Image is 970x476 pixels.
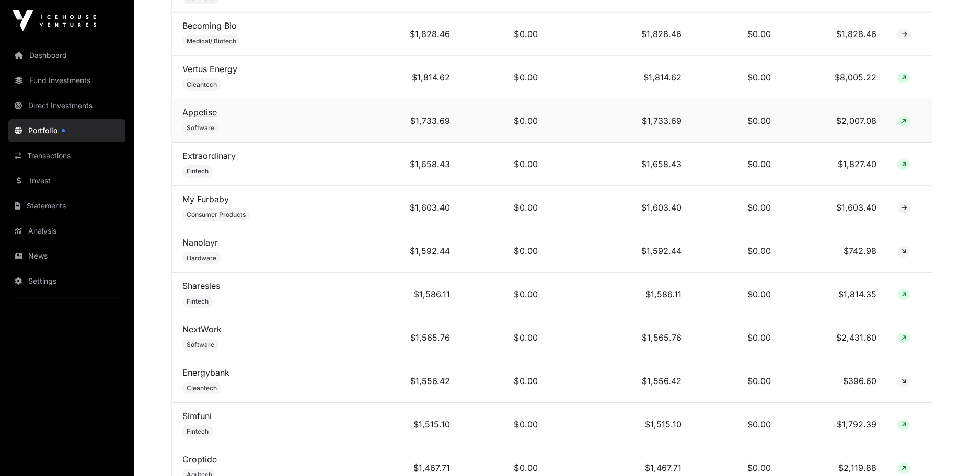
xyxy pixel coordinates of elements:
[548,359,691,403] td: $1,556.42
[781,186,886,229] td: $1,603.40
[691,273,781,316] td: $0.00
[379,229,460,273] td: $1,592.44
[548,316,691,359] td: $1,565.76
[379,56,460,99] td: $1,814.62
[460,229,548,273] td: $0.00
[691,13,781,56] td: $0.00
[781,13,886,56] td: $1,828.46
[182,367,229,378] a: Energybank
[8,119,125,142] a: Portfolio
[460,359,548,403] td: $0.00
[182,150,236,161] a: Extraordinary
[691,403,781,446] td: $0.00
[187,341,214,349] span: Software
[8,245,125,268] a: News
[460,403,548,446] td: $0.00
[187,37,236,45] span: Medical/ Biotech
[691,316,781,359] td: $0.00
[548,403,691,446] td: $1,515.10
[8,169,125,192] a: Invest
[379,316,460,359] td: $1,565.76
[379,359,460,403] td: $1,556.42
[460,316,548,359] td: $0.00
[187,427,209,436] span: Fintech
[691,229,781,273] td: $0.00
[460,186,548,229] td: $0.00
[8,69,125,92] a: Fund Investments
[182,454,217,465] a: Croptide
[460,99,548,143] td: $0.00
[691,56,781,99] td: $0.00
[182,20,237,31] a: Becoming Bio
[187,80,217,89] span: Cleantech
[8,44,125,67] a: Dashboard
[379,186,460,229] td: $1,603.40
[8,219,125,242] a: Analysis
[182,411,212,421] a: Simfuni
[182,237,218,248] a: Nanolayr
[187,167,209,176] span: Fintech
[8,94,125,117] a: Direct Investments
[691,359,781,403] td: $0.00
[379,273,460,316] td: $1,586.11
[379,143,460,186] td: $1,658.43
[781,143,886,186] td: $1,827.40
[918,426,970,476] iframe: Chat Widget
[460,143,548,186] td: $0.00
[182,64,237,74] a: Vertus Energy
[781,273,886,316] td: $1,814.35
[548,143,691,186] td: $1,658.43
[691,143,781,186] td: $0.00
[182,194,229,204] a: My Furbaby
[548,186,691,229] td: $1,603.40
[781,403,886,446] td: $1,792.39
[379,99,460,143] td: $1,733.69
[460,56,548,99] td: $0.00
[8,144,125,167] a: Transactions
[379,13,460,56] td: $1,828.46
[691,186,781,229] td: $0.00
[187,254,216,262] span: Hardware
[460,13,548,56] td: $0.00
[187,124,214,132] span: Software
[691,99,781,143] td: $0.00
[781,229,886,273] td: $742.98
[8,194,125,217] a: Statements
[548,229,691,273] td: $1,592.44
[781,359,886,403] td: $396.60
[182,281,220,291] a: Sharesies
[187,211,246,219] span: Consumer Products
[187,297,209,306] span: Fintech
[187,384,217,392] span: Cleantech
[548,13,691,56] td: $1,828.46
[548,56,691,99] td: $1,814.62
[460,273,548,316] td: $0.00
[13,10,96,31] img: Icehouse Ventures Logo
[379,403,460,446] td: $1,515.10
[548,99,691,143] td: $1,733.69
[781,316,886,359] td: $2,431.60
[8,270,125,293] a: Settings
[781,99,886,143] td: $2,007.08
[182,324,222,334] a: NextWork
[182,107,217,118] a: Appetise
[548,273,691,316] td: $1,586.11
[781,56,886,99] td: $8,005.22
